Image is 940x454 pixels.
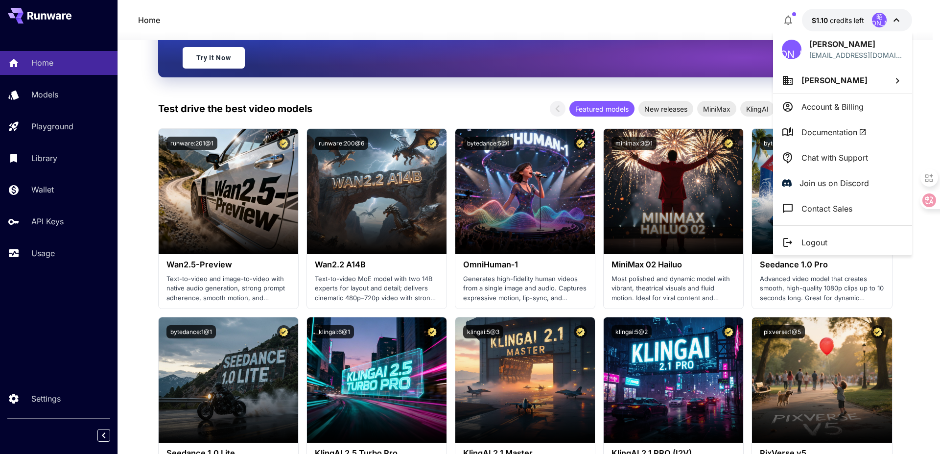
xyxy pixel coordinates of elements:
[809,50,903,60] p: [EMAIL_ADDRESS][DOMAIN_NAME]
[782,40,801,59] div: 昭[PERSON_NAME]
[809,38,903,50] p: [PERSON_NAME]
[799,177,869,189] p: Join us on Discord
[809,50,903,60] div: panmimi654@outlook.com
[801,126,867,138] span: Documentation
[801,75,868,85] span: [PERSON_NAME]
[801,152,868,164] p: Chat with Support
[773,67,912,94] button: [PERSON_NAME]
[801,237,827,248] p: Logout
[801,203,852,215] p: Contact Sales
[891,407,940,454] iframe: Chat Widget
[801,101,864,113] p: Account & Billing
